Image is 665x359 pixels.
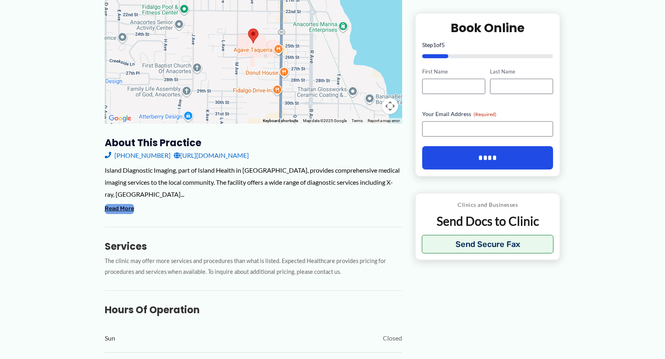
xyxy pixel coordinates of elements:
[105,149,171,161] a: [PHONE_NUMBER]
[107,113,133,124] img: Google
[422,42,553,48] p: Step of
[105,240,402,253] h3: Services
[105,204,134,214] button: Read More
[105,164,402,200] div: Island Diagnostic Imaging, part of Island Health in [GEOGRAPHIC_DATA], provides comprehensive med...
[422,110,553,118] label: Your Email Address
[105,137,402,149] h3: About this practice
[422,235,554,253] button: Send Secure Fax
[105,304,402,316] h3: Hours of Operation
[422,200,554,210] p: Clinics and Businesses
[382,98,398,114] button: Map camera controls
[352,118,363,123] a: Terms (opens in new tab)
[490,68,553,75] label: Last Name
[474,111,496,117] span: (Required)
[368,118,400,123] a: Report a map error
[105,332,115,344] span: Sun
[107,113,133,124] a: Open this area in Google Maps (opens a new window)
[422,20,553,36] h2: Book Online
[105,256,402,277] p: The clinic may offer more services and procedures than what is listed. Expected Healthcare provid...
[263,118,298,124] button: Keyboard shortcuts
[174,149,249,161] a: [URL][DOMAIN_NAME]
[303,118,347,123] span: Map data ©2025 Google
[422,68,485,75] label: First Name
[433,41,436,48] span: 1
[422,213,554,229] p: Send Docs to Clinic
[383,332,402,344] span: Closed
[441,41,445,48] span: 5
